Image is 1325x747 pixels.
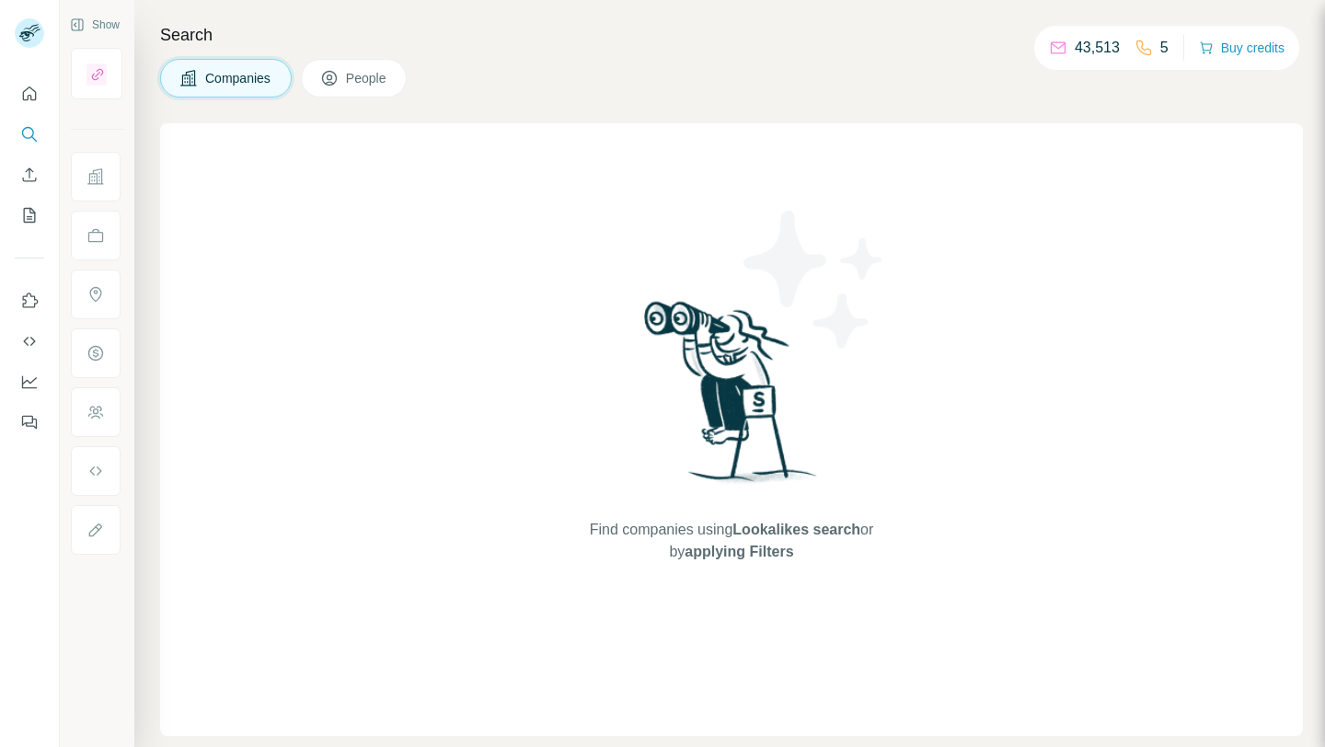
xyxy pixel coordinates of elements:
img: Surfe Illustration - Woman searching with binoculars [636,296,827,501]
button: Use Surfe on LinkedIn [15,284,44,317]
button: My lists [15,199,44,232]
h4: Search [160,22,1303,48]
button: Buy credits [1199,35,1285,61]
button: Show [57,11,132,39]
button: Enrich CSV [15,158,44,191]
button: Search [15,118,44,151]
button: Dashboard [15,365,44,398]
button: Quick start [15,77,44,110]
button: Feedback [15,406,44,439]
button: Use Surfe API [15,325,44,358]
span: applying Filters [685,544,793,559]
p: 5 [1160,37,1169,59]
img: Surfe Illustration - Stars [732,197,897,362]
span: People [346,69,388,87]
span: Lookalikes search [732,522,860,537]
span: Find companies using or by [584,519,879,563]
p: 43,513 [1075,37,1120,59]
span: Companies [205,69,272,87]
